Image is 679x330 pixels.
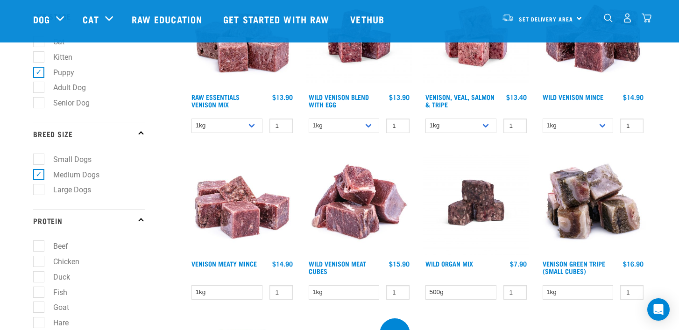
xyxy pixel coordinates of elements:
div: $13.90 [389,93,410,101]
input: 1 [386,285,410,300]
div: $13.90 [272,93,293,101]
img: 1181 Wild Venison Meat Cubes Boneless 01 [306,150,412,256]
div: Open Intercom Messenger [647,298,670,321]
a: Raw Education [122,0,214,38]
img: van-moving.png [502,14,514,22]
img: user.png [622,13,632,23]
a: Wild Venison Mince [543,95,603,98]
img: 1117 Venison Meat Mince 01 [189,150,295,256]
input: 1 [269,119,293,133]
a: Cat [83,12,99,26]
label: Adult Dog [38,82,90,93]
a: Venison Meaty Mince [191,262,257,265]
a: Raw Essentials Venison Mix [191,95,240,106]
label: Beef [38,240,72,252]
div: $13.40 [506,93,527,101]
div: $16.90 [623,260,644,267]
a: Wild Venison Blend with Egg [309,95,369,106]
label: Chicken [38,256,83,267]
div: $14.90 [272,260,293,267]
label: Fish [38,287,71,298]
div: $14.90 [623,93,644,101]
a: Venison, Veal, Salmon & Tripe [425,95,495,106]
p: Protein [33,209,145,232]
div: $15.90 [389,260,410,267]
input: 1 [269,285,293,300]
input: 1 [503,285,527,300]
input: 1 [620,285,644,300]
a: Vethub [341,0,396,38]
img: Wild Organ Mix [423,150,529,256]
label: Goat [38,302,73,313]
label: Hare [38,317,72,329]
a: Wild Venison Meat Cubes [309,262,366,273]
a: Venison Green Tripe (Small Cubes) [543,262,605,273]
label: Small Dogs [38,154,95,165]
input: 1 [503,119,527,133]
a: Get started with Raw [214,0,341,38]
a: Dog [33,12,50,26]
input: 1 [620,119,644,133]
span: Set Delivery Area [519,17,573,21]
input: 1 [386,119,410,133]
img: home-icon@2x.png [642,13,651,23]
label: Large Dogs [38,184,95,196]
a: Wild Organ Mix [425,262,473,265]
div: $7.90 [510,260,527,267]
label: Duck [38,271,74,283]
img: 1079 Green Tripe Venison 01 [540,150,646,256]
label: Kitten [38,51,76,63]
label: Senior Dog [38,97,93,109]
p: Breed Size [33,122,145,145]
label: Puppy [38,67,78,78]
img: home-icon-1@2x.png [604,14,613,22]
label: Medium Dogs [38,169,103,181]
